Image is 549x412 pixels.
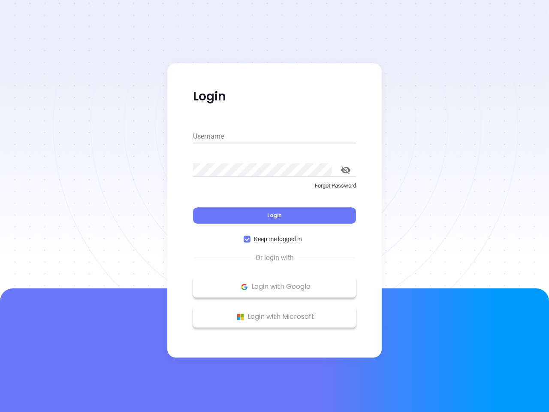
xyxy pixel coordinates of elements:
span: Login [267,212,282,219]
img: Microsoft Logo [235,312,246,322]
p: Login with Google [197,280,352,293]
p: Forgot Password [193,182,356,190]
a: Forgot Password [193,182,356,197]
span: Or login with [251,253,298,263]
button: toggle password visibility [335,160,356,180]
p: Login [193,89,356,104]
button: Google Logo Login with Google [193,276,356,297]
img: Google Logo [239,282,250,292]
span: Keep me logged in [250,234,305,244]
button: Login [193,207,356,224]
button: Microsoft Logo Login with Microsoft [193,306,356,327]
p: Login with Microsoft [197,310,352,323]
